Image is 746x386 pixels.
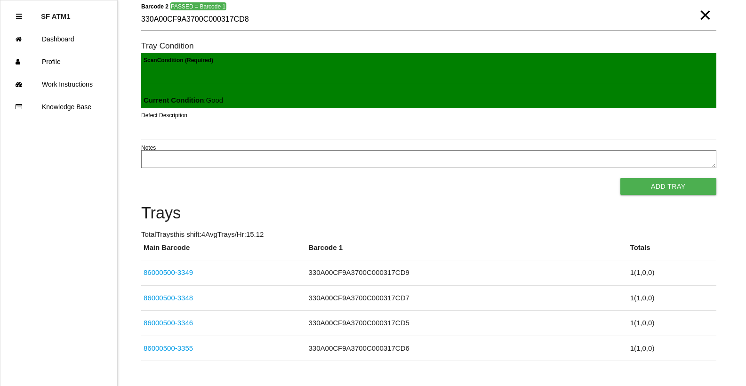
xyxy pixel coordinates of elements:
th: Totals [628,242,716,260]
a: Profile [0,50,117,73]
label: Notes [141,144,156,152]
h4: Trays [141,204,716,222]
a: 86000500-3346 [144,319,193,327]
p: SF ATM1 [41,5,71,20]
td: 1 ( 1 , 0 , 0 ) [628,336,716,361]
a: Dashboard [0,28,117,50]
td: 1 ( 1 , 0 , 0 ) [628,260,716,286]
b: Barcode 2 [141,3,168,9]
td: 330A00CF9A3700C000317CD6 [306,336,628,361]
p: Total Trays this shift: 4 Avg Trays /Hr: 15.12 [141,229,716,240]
span: : Good [144,96,223,104]
label: Defect Description [141,111,187,120]
td: 330A00CF9A3700C000317CD7 [306,285,628,311]
th: Barcode 1 [306,242,628,260]
a: Knowledge Base [0,96,117,118]
h6: Tray Condition [141,41,716,50]
b: Current Condition [144,96,204,104]
td: 330A00CF9A3700C000317CD9 [306,260,628,286]
button: Add Tray [620,178,716,195]
th: Main Barcode [141,242,306,260]
div: Close [16,5,22,28]
td: 1 ( 1 , 0 , 0 ) [628,311,716,336]
td: 1 ( 1 , 0 , 0 ) [628,285,716,311]
td: 330A00CF9A3700C000317CD5 [306,311,628,336]
a: Work Instructions [0,73,117,96]
a: 86000500-3349 [144,268,193,276]
b: Scan Condition (Required) [144,57,213,64]
span: PASSED = Barcode 1 [170,2,226,10]
a: 86000500-3355 [144,344,193,352]
a: 86000500-3348 [144,294,193,302]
